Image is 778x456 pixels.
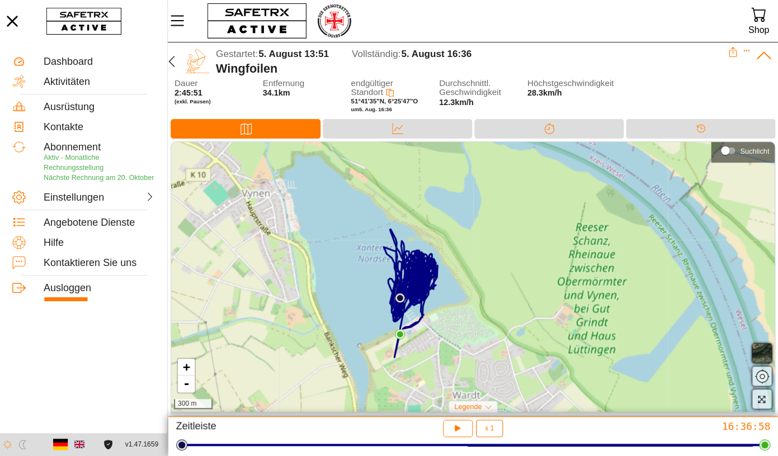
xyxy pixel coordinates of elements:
button: Englishc [70,435,89,454]
div: Dashboard [44,56,155,68]
img: en.svg [74,439,84,449]
img: ModeLight.svg [3,440,12,449]
button: MenÜ [168,9,196,32]
div: Shop [748,22,769,37]
span: 12.3km/h [439,98,474,107]
img: de.svg [53,437,68,452]
div: Trennung [474,119,624,139]
div: Abonnement [44,141,155,154]
div: Suchlicht [740,147,769,155]
div: Ausrüstung [44,101,155,113]
div: Karte [171,119,320,139]
div: Aktivitäten [44,76,155,88]
img: ModeDark.svg [18,440,27,449]
span: 2:45:51 [175,88,202,97]
span: x 1 [485,425,494,431]
div: Kontakte [44,121,155,134]
img: Equipment.svg [12,100,26,113]
span: um 5. Aug. 16:36 [351,106,392,112]
span: Höchstgeschwindigkeit [527,79,599,88]
span: 5. August 16:36 [401,49,471,59]
div: Angebotene Dienste [44,217,155,229]
div: Wingfoilen [216,61,728,76]
span: Gestartet: [216,49,258,59]
img: RescueLogo.png [316,3,352,39]
span: Dauer [175,79,246,88]
div: Einstellungen [44,192,97,204]
div: Ausloggen [44,282,155,294]
span: v1.47.1659 [125,439,158,450]
img: Activities.svg [12,75,26,88]
img: Help.svg [12,236,26,249]
div: 16:36:58 [574,420,770,433]
span: Durchschnittl. Geschwindigkeit [439,79,511,97]
span: endgültiger Standort [351,78,393,97]
span: Vollständig: [352,49,400,59]
div: Timeline [626,119,775,139]
span: 28.3km/h [527,88,562,97]
button: x 1 [476,420,503,437]
a: Zoom in [178,359,195,376]
div: Hilfe [44,237,155,249]
span: Aktiv - Monatliche Rechnungsstellung [44,154,103,172]
div: Daten [323,119,472,139]
span: Nächste Rechnung am 20. Oktober [44,174,154,182]
img: Subscription.svg [12,140,26,154]
a: Zoom out [178,376,195,392]
img: PathEnd.svg [395,329,405,339]
span: Legende [454,403,482,411]
img: PathStart.svg [395,293,405,303]
span: Entfernung [263,79,334,88]
span: 51°41'35"N, 6°25'47"O [351,98,418,104]
div: Suchlicht [716,142,769,159]
span: 34.1km [263,88,290,97]
button: Zurücü [163,47,181,76]
button: v1.47.1659 [119,435,165,454]
span: (exkl. Pausen) [175,98,246,105]
div: Zeitleiste [176,420,373,437]
div: 300 m [174,399,213,409]
button: Deutsch [51,435,70,454]
img: WINGFOILING.svg [185,49,210,74]
div: Kontaktieren Sie uns [44,257,155,269]
span: 5. August 13:51 [258,49,329,59]
button: Erweitern [743,47,751,55]
a: Lizenzvereinbarung [101,440,116,449]
img: ContactUs.svg [12,256,26,269]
